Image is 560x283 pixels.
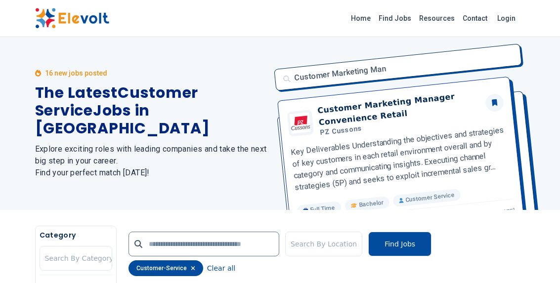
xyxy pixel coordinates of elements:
[45,68,107,78] p: 16 new jobs posted
[35,143,268,179] h2: Explore exciting roles with leading companies and take the next big step in your career. Find you...
[368,232,431,256] button: Find Jobs
[35,84,268,137] h1: The Latest Customer Service Jobs in [GEOGRAPHIC_DATA]
[129,260,203,276] div: customer-service
[459,10,491,26] a: Contact
[40,230,112,240] h5: Category
[415,10,459,26] a: Resources
[491,8,521,28] a: Login
[207,260,235,276] button: Clear all
[375,10,415,26] a: Find Jobs
[35,8,109,29] img: Elevolt
[347,10,375,26] a: Home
